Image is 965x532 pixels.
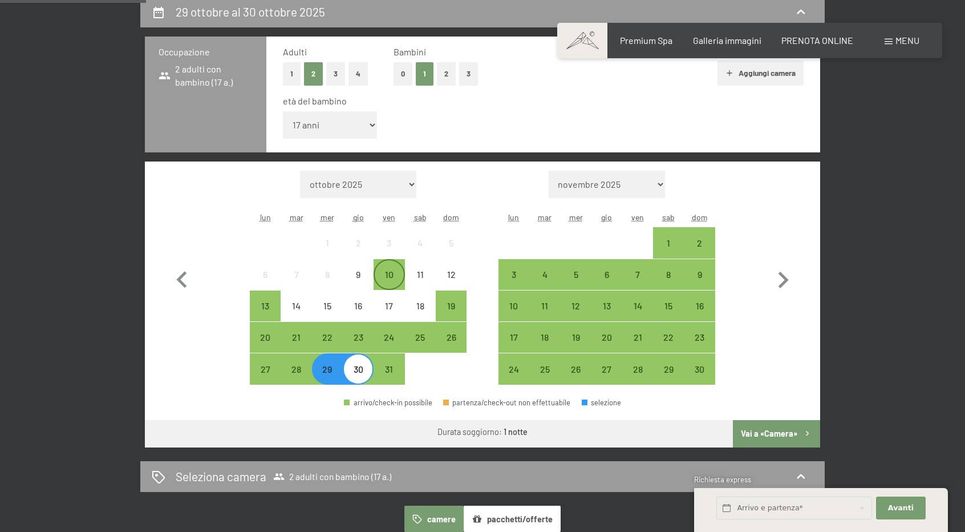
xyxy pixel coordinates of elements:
div: 8 [654,270,683,299]
div: Sat Oct 25 2025 [405,322,436,353]
div: arrivo/check-in non effettuabile [436,227,467,258]
div: arrivo/check-in possibile [529,353,560,384]
div: arrivo/check-in non effettuabile [312,259,343,290]
div: Mon Nov 10 2025 [498,291,529,321]
div: 14 [623,301,652,330]
h3: Occupazione [159,46,253,58]
div: Thu Nov 27 2025 [591,353,622,384]
a: PRENOTA ONLINE [781,35,853,46]
div: arrivo/check-in possibile [529,322,560,353]
span: 2 adulti con bambino (17 a.) [159,63,253,88]
div: arrivo/check-in possibile [653,291,684,321]
div: 29 [313,365,342,393]
div: arrivo/check-in non effettuabile [374,227,404,258]
div: 1 [313,239,342,267]
div: Thu Oct 16 2025 [343,291,374,321]
div: arrivo/check-in possibile [591,291,622,321]
div: selezione [582,399,622,406]
abbr: lunedì [508,212,519,222]
div: Fri Nov 14 2025 [622,291,653,321]
div: 30 [344,365,372,393]
div: Sat Nov 01 2025 [653,227,684,258]
div: arrivo/check-in non effettuabile [405,227,436,258]
div: arrivo/check-in possibile [281,353,311,384]
div: Wed Nov 26 2025 [560,353,591,384]
button: Mese successivo [767,171,800,385]
div: arrivo/check-in possibile [684,259,715,290]
div: arrivo/check-in possibile [312,353,343,384]
div: Wed Oct 29 2025 [312,353,343,384]
div: arrivo/check-in non effettuabile [281,291,311,321]
span: Bambini [394,46,426,57]
button: 0 [394,62,412,86]
div: Sun Nov 02 2025 [684,227,715,258]
h2: 29 ottobre al 30 ottobre 2025 [176,5,325,19]
div: Fri Nov 07 2025 [622,259,653,290]
button: 1 [416,62,433,86]
abbr: sabato [662,212,675,222]
button: camere [404,506,464,532]
div: Tue Oct 14 2025 [281,291,311,321]
div: 23 [344,333,372,361]
a: Galleria immagini [693,35,761,46]
abbr: giovedì [601,212,612,222]
div: 11 [406,270,435,299]
div: 1 [654,239,683,267]
div: 6 [251,270,279,299]
div: Tue Oct 28 2025 [281,353,311,384]
div: Mon Oct 06 2025 [250,259,281,290]
div: arrivo/check-in possibile [591,322,622,353]
div: 2 [344,239,372,267]
div: 24 [375,333,403,361]
div: arrivo/check-in possibile [498,291,529,321]
div: 23 [686,333,714,361]
div: 5 [561,270,590,299]
div: 4 [530,270,559,299]
div: arrivo/check-in possibile [250,353,281,384]
div: arrivo/check-in possibile [622,291,653,321]
button: 3 [459,62,478,86]
div: Wed Nov 19 2025 [560,322,591,353]
div: 15 [654,301,683,330]
div: arrivo/check-in possibile [653,259,684,290]
div: 28 [623,365,652,393]
div: 20 [593,333,621,361]
abbr: venerdì [383,212,395,222]
div: arrivo/check-in non effettuabile [312,291,343,321]
div: Thu Oct 02 2025 [343,227,374,258]
div: 17 [375,301,403,330]
button: 3 [326,62,345,86]
div: Fri Nov 21 2025 [622,322,653,353]
div: Durata soggiorno: [437,426,528,438]
div: arrivo/check-in non effettuabile [343,291,374,321]
div: 21 [623,333,652,361]
div: 14 [282,301,310,330]
abbr: venerdì [631,212,644,222]
div: Thu Oct 23 2025 [343,322,374,353]
div: 27 [251,365,279,393]
div: arrivo/check-in possibile [684,322,715,353]
abbr: sabato [414,212,427,222]
button: Avanti [876,497,925,520]
div: Tue Oct 07 2025 [281,259,311,290]
div: arrivo/check-in possibile [591,259,622,290]
div: arrivo/check-in possibile [622,353,653,384]
span: Adulti [283,46,307,57]
div: Tue Oct 21 2025 [281,322,311,353]
span: Menu [895,35,919,46]
div: arrivo/check-in possibile [529,259,560,290]
div: Tue Nov 18 2025 [529,322,560,353]
div: Wed Nov 05 2025 [560,259,591,290]
div: 10 [500,301,528,330]
div: Sat Nov 15 2025 [653,291,684,321]
div: arrivo/check-in possibile [653,353,684,384]
div: Mon Nov 17 2025 [498,322,529,353]
div: Sun Nov 09 2025 [684,259,715,290]
button: 4 [348,62,368,86]
div: 16 [686,301,714,330]
div: 12 [437,270,465,299]
button: 2 [304,62,323,86]
div: Sat Nov 22 2025 [653,322,684,353]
